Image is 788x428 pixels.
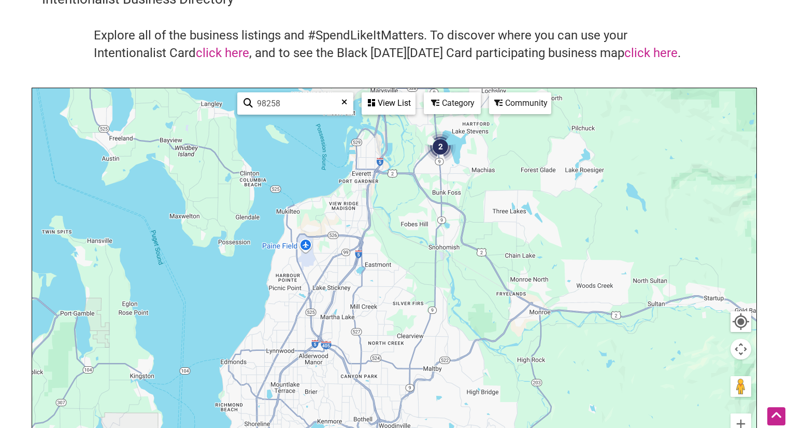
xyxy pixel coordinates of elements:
input: Type to find and filter... [253,93,347,114]
div: Community [490,93,550,113]
div: 2 [425,131,456,162]
button: Your Location [730,311,751,332]
div: Filter by category [424,92,481,114]
div: Scroll Back to Top [767,407,785,425]
div: Category [425,93,480,113]
div: Filter by Community [489,92,551,114]
h4: Explore all of the business listings and #SpendLikeItMatters. To discover where you can use your ... [94,27,695,62]
div: View List [363,93,414,113]
div: Type to search and filter [237,92,353,115]
button: Drag Pegman onto the map to open Street View [730,376,751,397]
button: Map camera controls [730,339,751,360]
div: See a list of the visible businesses [362,92,416,115]
a: click here [624,46,678,60]
a: click here [196,46,249,60]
